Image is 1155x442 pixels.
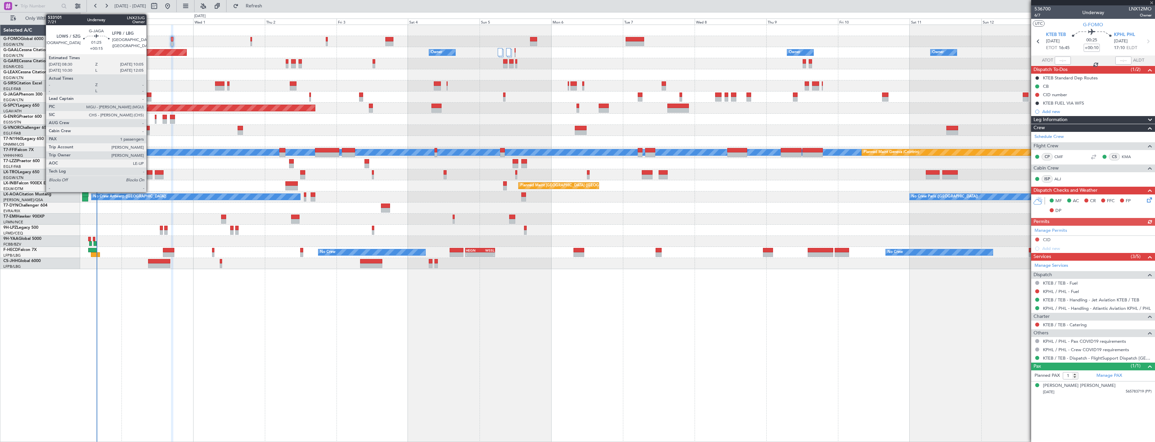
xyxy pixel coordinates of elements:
[7,13,73,24] button: Only With Activity
[1107,198,1115,205] span: FFC
[3,148,34,152] a: T7-FFIFalcon 7X
[864,147,919,157] div: Planned Maint Geneva (Cointrin)
[789,47,800,58] div: Owner
[1073,198,1079,205] span: AC
[1043,347,1129,353] a: KPHL / PHL - Crew COVID19 requirements
[1043,83,1049,89] div: CB
[520,181,626,191] div: Planned Maint [GEOGRAPHIC_DATA] ([GEOGRAPHIC_DATA])
[1133,57,1144,64] span: ALDT
[3,104,39,108] a: G-SPCYLegacy 650
[3,75,24,80] a: EGGW/LTN
[3,164,21,169] a: EGLF/FAB
[1034,253,1051,261] span: Services
[1034,313,1050,321] span: Charter
[1043,280,1078,286] a: KTEB / TEB - Fuel
[1126,45,1137,51] span: ELDT
[1043,289,1079,294] a: KPHL / PHL - Fuel
[3,104,18,108] span: G-SPCY
[1042,153,1053,160] div: CP
[766,19,838,25] div: Thu 9
[3,153,23,158] a: VHHH/HKG
[1043,92,1067,98] div: CID number
[3,226,38,230] a: 9H-LPZLegacy 500
[1043,382,1116,389] div: [PERSON_NAME] [PERSON_NAME]
[3,159,17,163] span: T7-LZZI
[3,209,20,214] a: EVRA/RIX
[1131,66,1141,73] span: (1/2)
[3,115,19,119] span: G-ENRG
[1046,45,1057,51] span: ETOT
[3,204,19,208] span: T7-DYN
[3,186,23,191] a: EDLW/DTM
[1129,12,1152,18] span: Owner
[1129,5,1152,12] span: LNX12MO
[911,192,978,202] div: No Crew Paris ([GEOGRAPHIC_DATA])
[3,93,42,97] a: G-JAGAPhenom 300
[3,48,19,52] span: G-GAAL
[121,19,193,25] div: Tue 30
[230,1,270,11] button: Refresh
[3,181,16,185] span: LX-INB
[480,248,494,252] div: WSSL
[1055,198,1062,205] span: MF
[981,19,1053,25] div: Sun 12
[3,175,24,180] a: EGGW/LTN
[194,13,206,19] div: [DATE]
[1034,187,1097,194] span: Dispatch Checks and Weather
[3,93,19,97] span: G-JAGA
[1034,363,1041,370] span: Pax
[695,19,766,25] div: Wed 8
[1043,100,1084,106] div: KTEB FUEL VIA WFS
[3,231,23,236] a: LFMD/CEQ
[1043,297,1139,303] a: KTEB / TEB - Handling - Jet Aviation KTEB / TEB
[1042,109,1152,114] div: Add new
[1042,57,1053,64] span: ATOT
[1042,175,1053,183] div: ISP
[887,247,903,257] div: No Crew
[3,181,57,185] a: LX-INBFalcon 900EX EASy II
[3,248,37,252] a: F-HECDFalcon 7X
[3,264,21,269] a: LFPB/LBG
[1034,164,1059,172] span: Cabin Crew
[1082,9,1104,16] div: Underway
[1114,45,1125,51] span: 17:10
[1035,134,1064,140] a: Schedule Crew
[1055,208,1061,214] span: DP
[1109,153,1120,160] div: CS
[466,253,480,257] div: -
[1034,271,1052,279] span: Dispatch
[3,70,18,74] span: G-LEAX
[1043,305,1151,311] a: KPHL / PHL - Handling - Atlantic Aviation KPHL / PHL
[3,86,21,91] a: EGLF/FAB
[623,19,695,25] div: Tue 7
[3,237,41,241] a: 9H-YAAGlobal 5000
[240,4,268,8] span: Refresh
[3,197,43,202] a: [PERSON_NAME]/QSA
[21,1,59,11] input: Trip Number
[1043,355,1152,361] a: KTEB / TEB - Dispatch - FlightSupport Dispatch [GEOGRAPHIC_DATA]
[3,215,44,219] a: T7-EMIHawker 900XP
[3,81,42,85] a: G-SIRSCitation Excel
[193,19,265,25] div: Wed 1
[1043,75,1098,81] div: KTEB Standard Dep Routes
[3,242,21,247] a: FCBB/BZV
[3,70,55,74] a: G-LEAXCessna Citation XLS
[3,109,22,114] a: LGAV/ATH
[337,19,408,25] div: Fri 3
[480,253,494,257] div: -
[1034,329,1048,337] span: Others
[116,151,120,153] img: arrow-gray.svg
[1090,198,1096,205] span: CR
[1033,21,1045,27] button: UTC
[3,98,24,103] a: EGGW/LTN
[3,192,51,196] a: LX-AOACitation Mustang
[81,13,93,19] div: [DATE]
[3,37,21,41] span: G-FOMO
[1034,66,1067,74] span: Dispatch To-Dos
[3,137,44,141] a: T7-N1960Legacy 650
[1126,198,1131,205] span: FP
[3,237,19,241] span: 9H-YAA
[1043,338,1126,344] a: KPHL / PHL - Pax COVID19 requirements
[1096,372,1122,379] a: Manage PAX
[1083,21,1103,28] span: G-FOMO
